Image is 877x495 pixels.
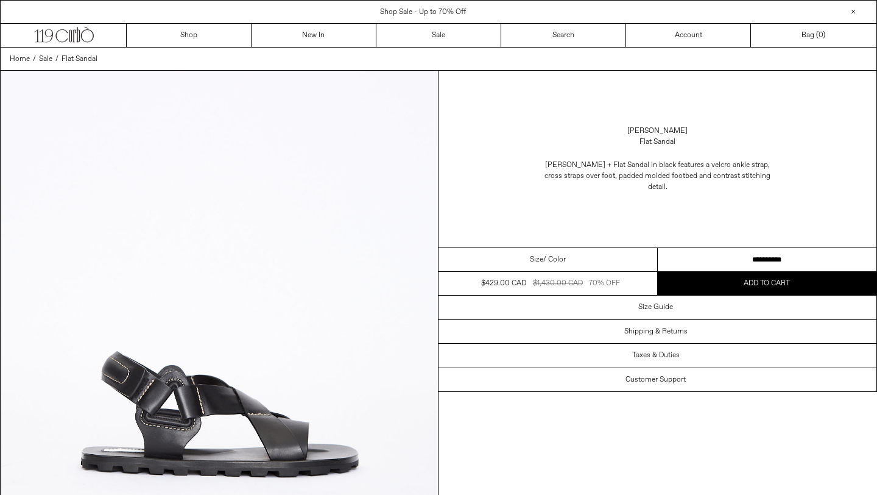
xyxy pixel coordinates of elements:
[751,24,876,47] a: Bag ()
[376,24,501,47] a: Sale
[639,137,675,148] div: Flat Sandal
[625,376,686,384] h3: Customer Support
[501,24,626,47] a: Search
[380,7,466,17] a: Shop Sale - Up to 70% Off
[819,30,825,41] span: )
[530,254,543,265] span: Size
[55,54,58,65] span: /
[62,54,97,65] a: Flat Sandal
[33,54,36,65] span: /
[658,272,877,295] button: Add to cart
[62,54,97,64] span: Flat Sandal
[589,278,620,289] div: 70% OFF
[626,24,751,47] a: Account
[39,54,52,65] a: Sale
[627,126,688,137] a: [PERSON_NAME]
[533,278,583,289] div: $1,430.00 CAD
[819,30,823,40] span: 0
[39,54,52,64] span: Sale
[543,254,566,265] span: / Color
[10,54,30,65] a: Home
[10,54,30,64] span: Home
[632,351,680,360] h3: Taxes & Duties
[127,24,252,47] a: Shop
[252,24,376,47] a: New In
[536,160,780,193] div: [PERSON_NAME] + Flat Sandal in black features a velcro ankle strap, cross straps over foot, padde...
[638,303,673,312] h3: Size Guide
[744,279,790,288] span: Add to cart
[624,327,688,336] h3: Shipping & Returns
[481,278,526,289] div: $429.00 CAD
